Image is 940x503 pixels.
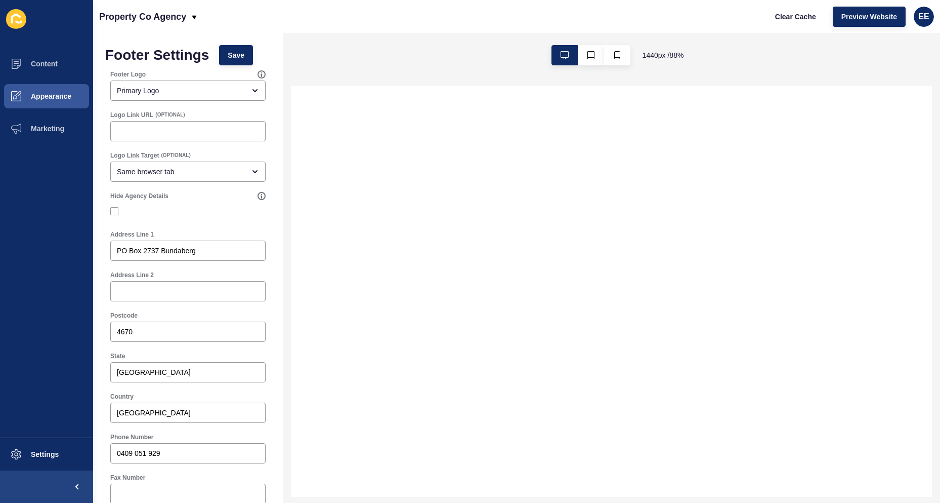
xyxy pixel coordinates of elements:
label: Address Line 2 [110,271,154,279]
span: Preview Website [841,12,897,22]
span: (OPTIONAL) [161,152,190,159]
label: Address Line 1 [110,230,154,239]
span: Save [228,50,244,60]
button: Clear Cache [766,7,825,27]
span: (OPTIONAL) [155,111,185,119]
label: Hide Agency Details [110,192,168,200]
div: open menu [110,162,266,182]
label: Country [110,393,134,401]
span: 1440 px / 88 % [643,50,684,60]
p: Property Co Agency [99,4,186,29]
label: Logo Link Target [110,151,159,160]
label: State [110,352,125,360]
div: open menu [110,81,266,101]
label: Fax Number [110,474,145,482]
label: Phone Number [110,433,153,441]
span: Clear Cache [775,12,816,22]
label: Postcode [110,312,138,320]
span: EE [918,12,929,22]
button: Preview Website [833,7,906,27]
label: Logo Link URL [110,111,153,119]
label: Footer Logo [110,70,146,79]
h1: Footer Settings [105,50,209,60]
button: Save [219,45,253,65]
